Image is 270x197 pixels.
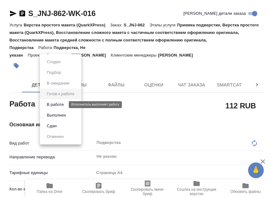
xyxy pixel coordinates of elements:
button: Готов к работе [45,90,76,97]
button: Отменен [45,133,66,140]
button: Выполнен [45,112,68,119]
button: Подбор [45,69,63,76]
button: В ожидании [45,80,71,87]
button: В работе [45,101,66,108]
button: Создан [45,58,62,65]
button: Сдан [45,123,58,129]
